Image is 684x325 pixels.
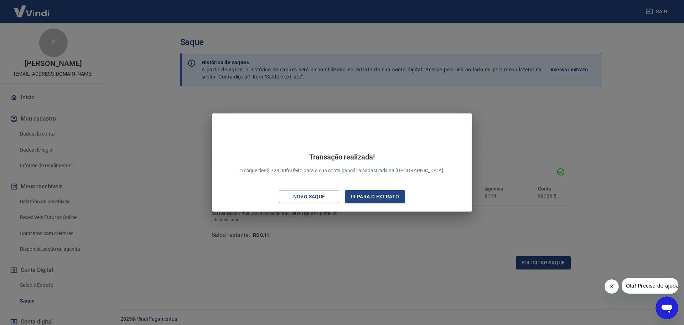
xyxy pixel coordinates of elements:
[239,153,445,161] h4: Transação realizada!
[4,5,60,11] span: Olá! Precisa de ajuda?
[345,190,405,203] button: Ir para o extrato
[655,296,678,319] iframe: Botão para abrir a janela de mensagens
[605,279,619,294] iframe: Fechar mensagem
[622,278,678,294] iframe: Mensagem da empresa
[285,192,334,201] div: Novo saque
[239,153,445,174] p: O saque de R$ 723,00 foi feito para a sua conta bancária cadastrada na [GEOGRAPHIC_DATA].
[279,190,339,203] button: Novo saque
